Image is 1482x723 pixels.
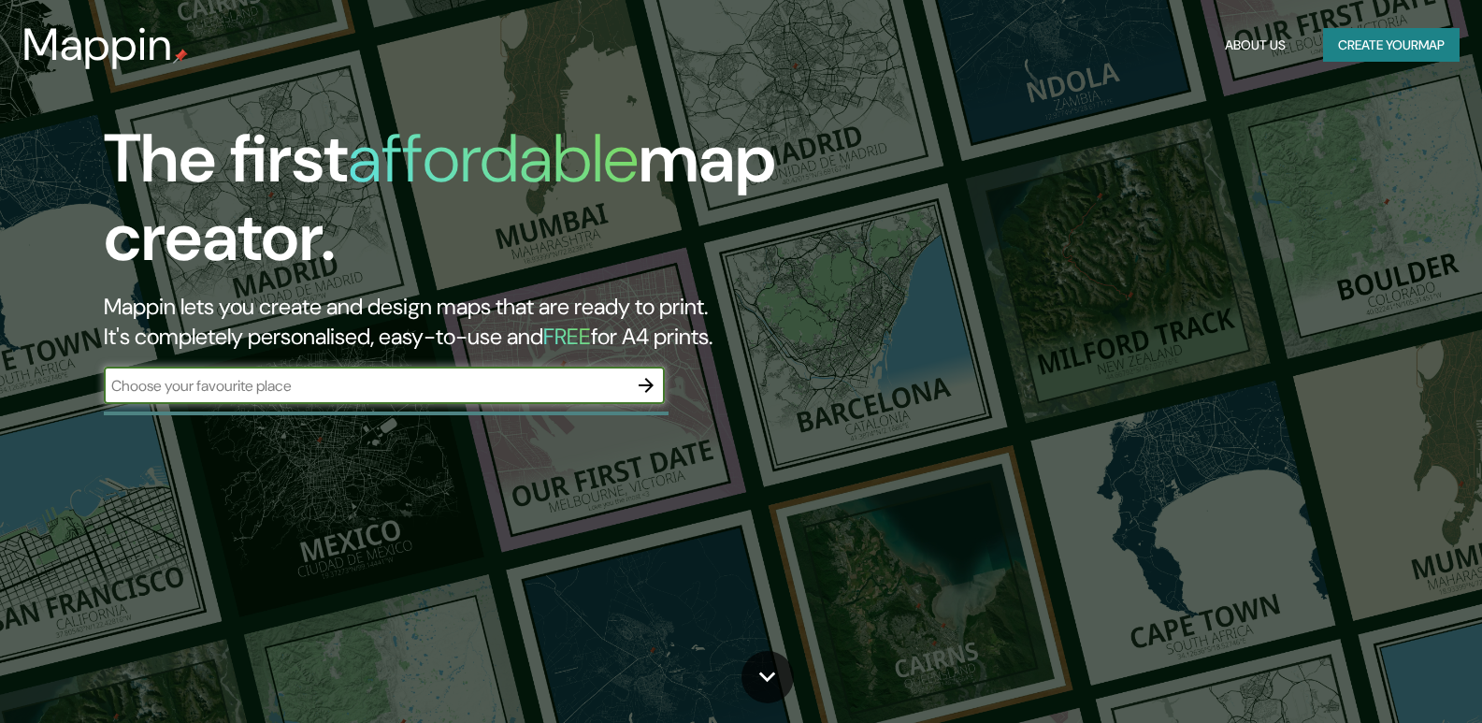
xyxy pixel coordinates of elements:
h3: Mappin [22,19,173,71]
button: Create yourmap [1323,28,1460,63]
h5: FREE [543,322,591,351]
input: Choose your favourite place [104,375,627,397]
img: mappin-pin [173,49,188,64]
h1: affordable [348,115,639,202]
h2: Mappin lets you create and design maps that are ready to print. It's completely personalised, eas... [104,292,845,352]
h1: The first map creator. [104,120,845,292]
button: About Us [1217,28,1293,63]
